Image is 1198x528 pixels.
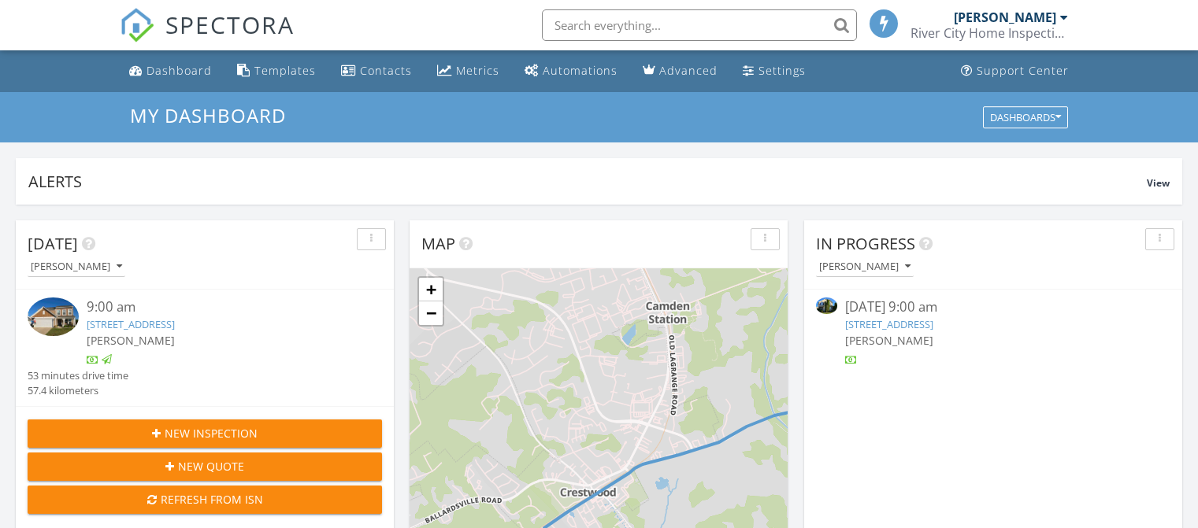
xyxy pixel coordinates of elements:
button: [PERSON_NAME] [28,257,125,278]
a: SPECTORA [120,21,295,54]
span: My Dashboard [130,102,286,128]
a: Zoom in [419,278,443,301]
a: Metrics [431,57,506,86]
a: Support Center [955,57,1075,86]
div: Dashboards [990,112,1061,123]
button: New Inspection [28,419,382,448]
span: In Progress [816,233,915,254]
div: [PERSON_NAME] [954,9,1056,25]
div: 9:00 am [87,297,353,317]
div: River City Home Inspection [911,25,1068,41]
div: 53 minutes drive time [28,368,128,383]
img: 9359224%2Freports%2F1541b84e-6de9-4695-85d0-1829956b556c%2Fcover_photos%2FlYIsYUEUEpx0oqvY9bMK%2F... [28,297,79,336]
div: Contacts [360,63,412,78]
span: View [1147,176,1170,190]
img: The Best Home Inspection Software - Spectora [120,8,154,42]
span: Map [421,233,455,254]
span: New Inspection [165,425,258,441]
a: Settings [736,57,812,86]
a: Automations (Basic) [518,57,624,86]
input: Search everything... [542,9,857,41]
a: Dashboard [123,57,218,86]
div: Alerts [28,171,1147,192]
span: [DATE] [28,233,78,254]
span: [PERSON_NAME] [87,333,175,348]
a: Contacts [335,57,418,86]
button: Refresh from ISN [28,486,382,514]
button: New Quote [28,452,382,481]
img: 9361543%2Freports%2F14128500-7857-4a70-ae18-cd95c78a576a%2Fcover_photos%2F4eMrNbIdvZCGldeqFr38%2F... [816,297,837,314]
button: [PERSON_NAME] [816,257,914,278]
div: [PERSON_NAME] [31,261,122,272]
a: Zoom out [419,301,443,325]
div: Advanced [659,63,718,78]
a: Templates [231,57,322,86]
span: New Quote [178,458,244,474]
a: [STREET_ADDRESS] [845,317,933,331]
div: Support Center [977,63,1069,78]
div: Metrics [456,63,499,78]
div: Refresh from ISN [40,491,369,508]
div: [DATE] 9:00 am [845,297,1141,317]
span: [PERSON_NAME] [845,333,933,348]
a: [STREET_ADDRESS] [87,317,175,331]
button: Dashboards [983,106,1068,128]
div: Automations [543,63,618,78]
a: 9:00 am [STREET_ADDRESS] [PERSON_NAME] 53 minutes drive time 57.4 kilometers [28,297,382,398]
span: SPECTORA [165,8,295,41]
a: [DATE] 9:00 am [STREET_ADDRESS] [PERSON_NAME] [816,297,1170,367]
div: Dashboard [147,63,212,78]
div: 57.4 kilometers [28,383,128,398]
div: Settings [758,63,806,78]
div: Templates [254,63,316,78]
a: Advanced [636,57,724,86]
div: [PERSON_NAME] [819,261,911,272]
